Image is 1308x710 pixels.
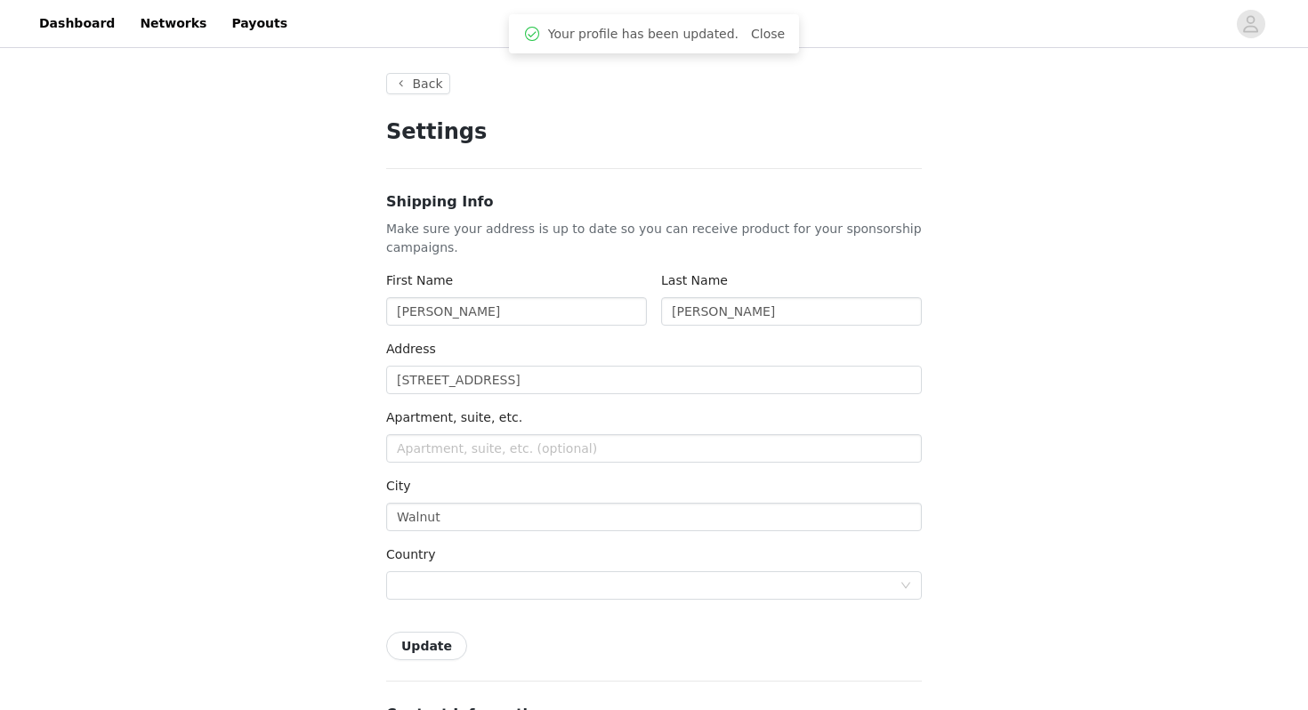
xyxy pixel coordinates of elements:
[386,632,467,660] button: Update
[386,342,436,356] label: Address
[28,4,125,44] a: Dashboard
[221,4,298,44] a: Payouts
[386,191,922,213] h3: Shipping Info
[386,220,922,257] p: Make sure your address is up to date so you can receive product for your sponsorship campaigns.
[386,366,922,394] input: Address
[661,273,728,287] label: Last Name
[386,479,410,493] label: City
[900,580,911,593] i: icon: down
[386,116,922,148] h1: Settings
[386,273,453,287] label: First Name
[386,434,922,463] input: Apartment, suite, etc. (optional)
[386,547,436,561] label: Country
[548,25,739,44] span: Your profile has been updated.
[1242,10,1259,38] div: avatar
[129,4,217,44] a: Networks
[386,410,522,424] label: Apartment, suite, etc.
[751,27,785,41] a: Close
[386,73,450,94] button: Back
[386,503,922,531] input: City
